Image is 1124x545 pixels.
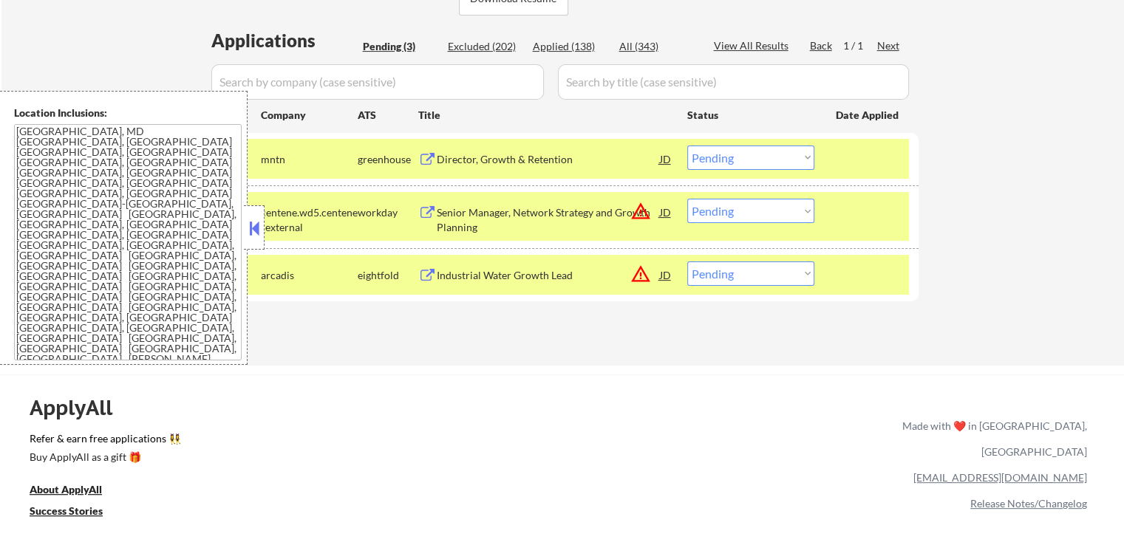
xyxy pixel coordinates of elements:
a: Success Stories [30,503,123,521]
div: ApplyAll [30,395,129,420]
div: JD [658,261,673,288]
div: Buy ApplyAll as a gift 🎁 [30,452,177,462]
div: ATS [358,108,418,123]
button: warning_amber [630,264,651,284]
div: Industrial Water Growth Lead [437,268,660,283]
div: All (343) [619,39,693,54]
div: Location Inclusions: [14,106,242,120]
div: 1 / 1 [843,38,877,53]
a: About ApplyAll [30,481,123,500]
div: Company [261,108,358,123]
a: [EMAIL_ADDRESS][DOMAIN_NAME] [913,471,1087,484]
input: Search by company (case sensitive) [211,64,544,100]
div: Excluded (202) [448,39,522,54]
div: workday [358,205,418,220]
div: Date Applied [836,108,901,123]
div: greenhouse [358,152,418,167]
div: arcadis [261,268,358,283]
div: mntn [261,152,358,167]
div: Pending (3) [363,39,437,54]
div: Director, Growth & Retention [437,152,660,167]
u: Success Stories [30,504,103,517]
input: Search by title (case sensitive) [558,64,909,100]
div: Back [810,38,834,53]
div: centene.wd5.centene_external [261,205,358,234]
div: JD [658,145,673,172]
div: Next [877,38,901,53]
div: Senior Manager, Network Strategy and Growth Planning [437,205,660,234]
a: Release Notes/Changelog [970,497,1087,510]
u: About ApplyAll [30,483,102,496]
div: Applied (138) [533,39,607,54]
button: warning_amber [630,201,651,222]
div: Title [418,108,673,123]
div: Applications [211,32,358,49]
div: Status [687,101,814,128]
div: eightfold [358,268,418,283]
div: JD [658,199,673,225]
a: Buy ApplyAll as a gift 🎁 [30,449,177,467]
a: Refer & earn free applications 👯‍♀️ [30,433,593,449]
div: Made with ❤️ in [GEOGRAPHIC_DATA], [GEOGRAPHIC_DATA] [896,413,1087,465]
div: View All Results [714,38,793,53]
